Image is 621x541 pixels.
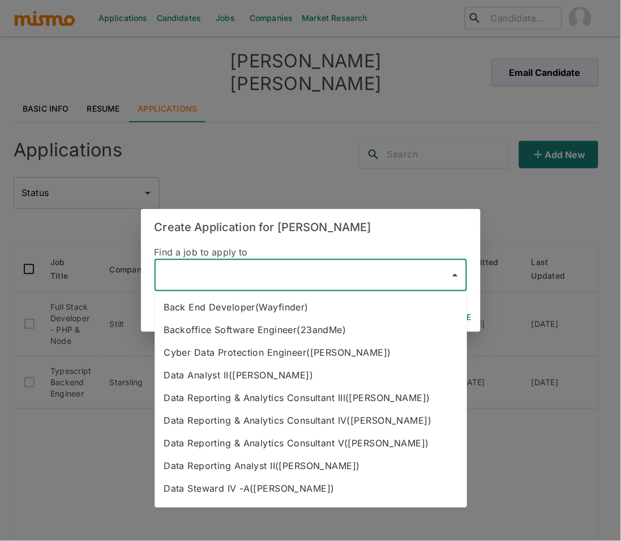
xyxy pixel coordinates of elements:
li: Backoffice Software Engineer(23andMe) [155,318,467,341]
span: Find a job to apply to [155,246,248,258]
h2: Create Application for [PERSON_NAME] [141,209,481,245]
li: Data Steward IV -A([PERSON_NAME]) [155,477,467,500]
li: Data Analyst II([PERSON_NAME]) [155,364,467,386]
li: Data Reporting & Analytics Consultant V([PERSON_NAME]) [155,432,467,454]
button: Close [447,267,463,283]
li: Data Reporting & Analytics Consultant III([PERSON_NAME]) [155,386,467,409]
li: Data Reporting Analyst II([PERSON_NAME]) [155,454,467,477]
li: Data Steward IV-B ([PERSON_NAME]) [155,500,467,522]
li: Back End Developer(Wayfinder) [155,296,467,318]
li: Cyber Data Protection Engineer([PERSON_NAME]) [155,341,467,364]
li: Data Reporting & Analytics Consultant IV([PERSON_NAME]) [155,409,467,432]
